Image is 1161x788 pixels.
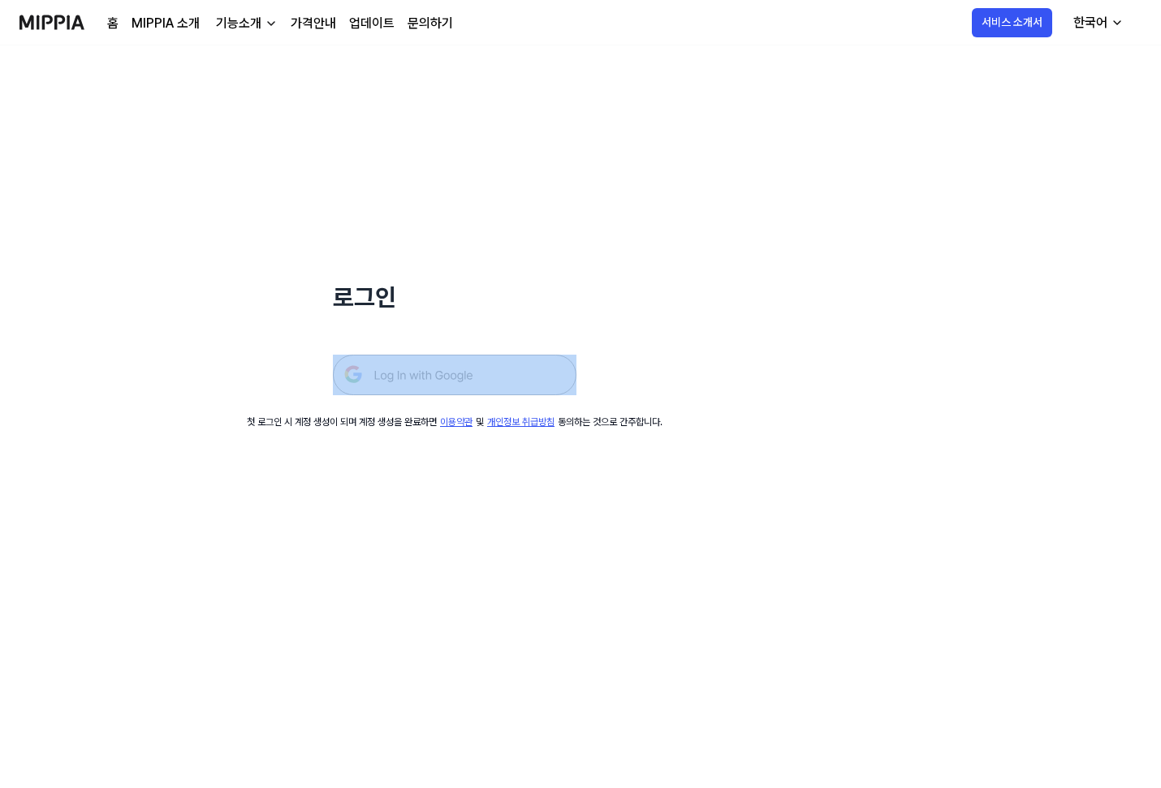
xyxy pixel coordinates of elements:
[247,415,663,429] div: 첫 로그인 시 계정 생성이 되며 계정 생성을 완료하면 및 동의하는 것으로 간주합니다.
[213,14,265,33] div: 기능소개
[440,416,473,428] a: 이용약관
[1060,6,1133,39] button: 한국어
[408,14,453,33] a: 문의하기
[291,14,336,33] a: 가격안내
[265,17,278,30] img: down
[107,14,119,33] a: 홈
[132,14,200,33] a: MIPPIA 소개
[972,8,1052,37] button: 서비스 소개서
[333,279,576,316] h1: 로그인
[213,14,278,33] button: 기능소개
[1070,13,1111,32] div: 한국어
[487,416,555,428] a: 개인정보 취급방침
[349,14,395,33] a: 업데이트
[333,355,576,395] img: 구글 로그인 버튼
